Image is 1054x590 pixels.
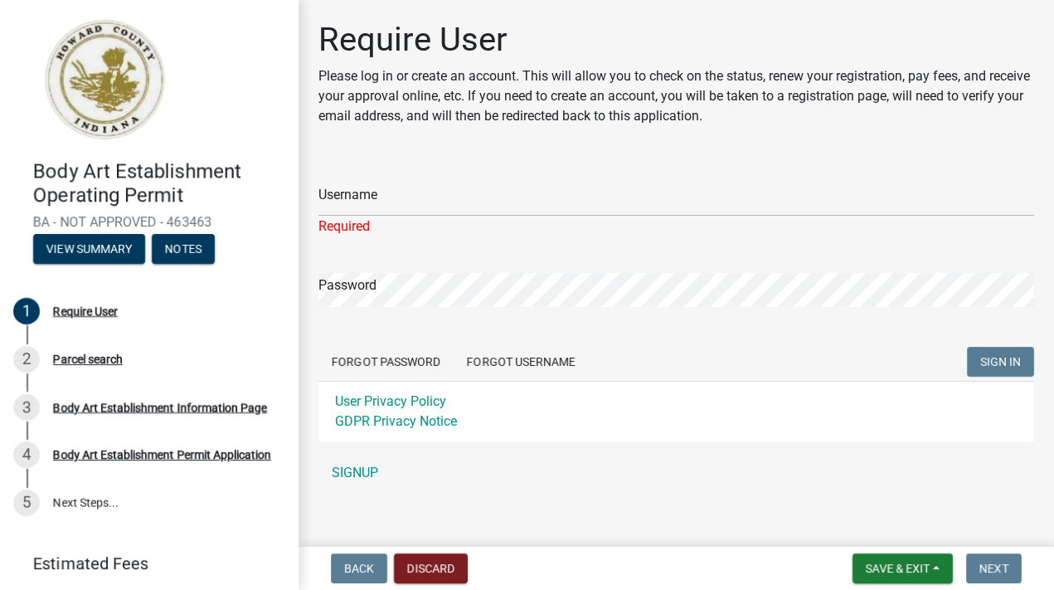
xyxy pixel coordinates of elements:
button: Notes [152,234,215,264]
button: SIGN IN [967,347,1034,377]
a: Estimated Fees [13,547,272,580]
div: 5 [13,490,40,516]
wm-modal-confirm: Notes [152,243,215,256]
button: Forgot Password [318,347,454,377]
button: View Summary [33,234,145,264]
button: Save & Exit [852,553,953,583]
div: Body Art Establishment Permit Application [53,449,271,461]
div: 4 [13,441,40,468]
a: SIGNUP [318,456,1034,490]
span: Save & Exit [866,562,930,575]
button: Back [331,553,387,583]
span: Next [979,562,1008,575]
a: User Privacy Policy [335,393,446,409]
span: Back [344,562,374,575]
div: Parcel search [53,354,123,365]
button: Forgot Username [454,347,589,377]
img: Howard County, Indiana [33,17,175,142]
div: 2 [13,346,40,373]
wm-modal-confirm: Summary [33,243,145,256]
div: 3 [13,394,40,421]
span: SIGN IN [980,355,1021,368]
span: BA - NOT APPROVED - 463463 [33,214,265,230]
div: Body Art Establishment Information Page [53,402,267,413]
div: Required [318,217,1034,236]
button: Discard [394,553,468,583]
div: 1 [13,298,40,324]
h4: Body Art Establishment Operating Permit [33,159,285,207]
a: GDPR Privacy Notice [335,413,457,429]
div: Require User [53,305,118,317]
p: Please log in or create an account. This will allow you to check on the status, renew your regist... [318,66,1034,126]
h1: Require User [318,20,1034,60]
button: Next [966,553,1022,583]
